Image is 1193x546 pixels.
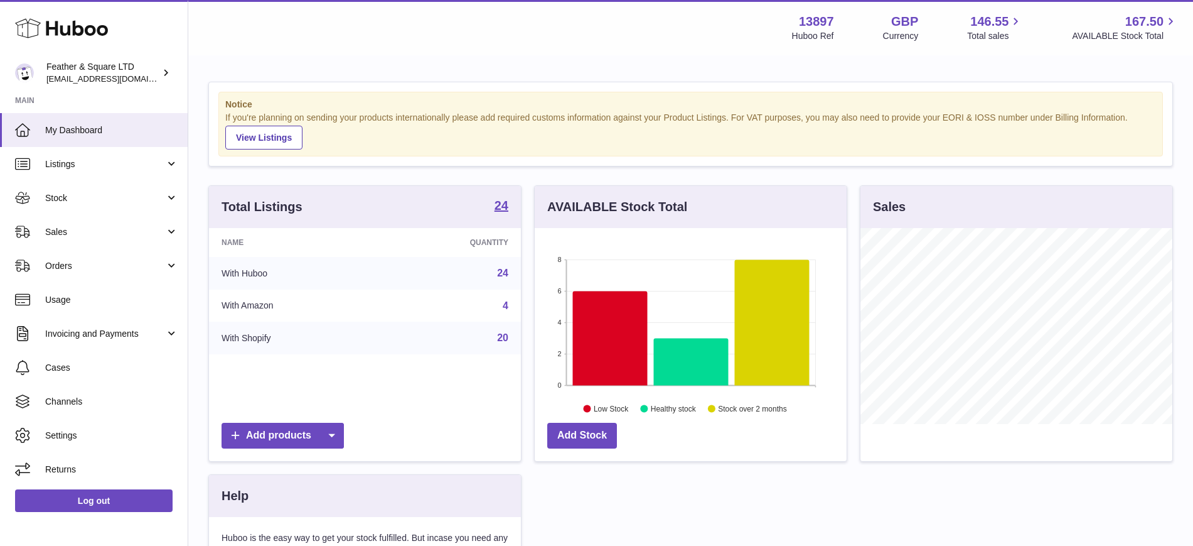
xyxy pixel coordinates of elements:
text: 0 [557,381,561,389]
span: Stock [45,192,165,204]
strong: 24 [495,199,508,212]
span: Invoicing and Payments [45,328,165,340]
td: With Huboo [209,257,380,290]
span: Returns [45,464,178,476]
strong: GBP [891,13,918,30]
span: AVAILABLE Stock Total [1072,30,1178,42]
a: Log out [15,489,173,512]
a: 4 [503,300,508,311]
span: Cases [45,362,178,374]
h3: AVAILABLE Stock Total [547,199,687,216]
span: My Dashboard [45,124,178,136]
span: 146.55 [970,13,1008,30]
h3: Total Listings [222,199,302,216]
div: Huboo Ref [792,30,834,42]
a: Add Stock [547,423,617,449]
span: Listings [45,158,165,170]
text: 6 [557,287,561,295]
div: If you're planning on sending your products internationally please add required customs informati... [225,112,1156,150]
span: [EMAIL_ADDRESS][DOMAIN_NAME] [46,74,185,84]
a: View Listings [225,126,302,150]
a: Add products [222,423,344,449]
a: 167.50 AVAILABLE Stock Total [1072,13,1178,42]
span: Total sales [967,30,1023,42]
span: Orders [45,260,165,272]
span: Usage [45,294,178,306]
span: Sales [45,226,165,238]
a: 146.55 Total sales [967,13,1023,42]
span: Settings [45,430,178,442]
span: 167.50 [1125,13,1164,30]
text: 8 [557,256,561,263]
h3: Sales [873,199,906,216]
text: Low Stock [594,404,629,413]
div: Currency [883,30,919,42]
th: Name [209,228,380,257]
th: Quantity [380,228,521,257]
strong: 13897 [799,13,834,30]
a: 20 [497,332,508,343]
strong: Notice [225,99,1156,111]
div: Feather & Square LTD [46,61,159,85]
a: 24 [497,268,508,278]
span: Channels [45,396,178,408]
td: With Shopify [209,322,380,354]
text: 4 [557,319,561,326]
text: Healthy stock [651,404,697,413]
text: 2 [557,350,561,358]
a: 24 [495,199,508,214]
h3: Help [222,488,249,505]
img: feathernsquare@gmail.com [15,63,34,82]
td: With Amazon [209,290,380,322]
text: Stock over 2 months [718,404,786,413]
